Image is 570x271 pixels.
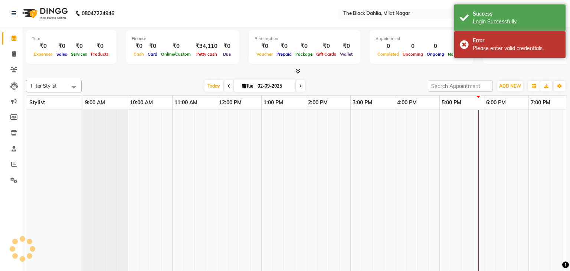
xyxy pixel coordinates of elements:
[32,52,55,57] span: Expenses
[428,80,493,92] input: Search Appointment
[32,42,55,50] div: ₹0
[255,42,275,50] div: ₹0
[204,80,223,92] span: Today
[499,83,521,89] span: ADD NEW
[128,97,155,108] a: 10:00 AM
[473,10,560,18] div: Success
[314,52,338,57] span: Gift Cards
[159,52,193,57] span: Online/Custom
[473,45,560,52] div: Please enter valid credentials.
[132,36,233,42] div: Finance
[146,52,159,57] span: Card
[55,42,69,50] div: ₹0
[194,52,219,57] span: Petty cash
[240,83,255,89] span: Tue
[159,42,193,50] div: ₹0
[425,52,446,57] span: Ongoing
[19,3,70,24] img: logo
[146,42,159,50] div: ₹0
[314,42,338,50] div: ₹0
[29,99,45,106] span: Stylist
[401,42,425,50] div: 0
[473,37,560,45] div: Error
[473,18,560,26] div: Login Successfully.
[484,97,508,108] a: 6:00 PM
[306,97,330,108] a: 2:00 PM
[338,52,354,57] span: Wallet
[395,97,419,108] a: 4:00 PM
[221,52,233,57] span: Due
[401,52,425,57] span: Upcoming
[83,97,107,108] a: 9:00 AM
[529,97,552,108] a: 7:00 PM
[193,42,220,50] div: ₹34,110
[132,42,146,50] div: ₹0
[82,3,114,24] b: 08047224946
[173,97,199,108] a: 11:00 AM
[255,52,275,57] span: Voucher
[69,52,89,57] span: Services
[446,42,468,50] div: 0
[497,81,523,91] button: ADD NEW
[425,42,446,50] div: 0
[440,97,463,108] a: 5:00 PM
[376,42,401,50] div: 0
[217,97,243,108] a: 12:00 PM
[89,52,111,57] span: Products
[55,52,69,57] span: Sales
[255,36,354,42] div: Redemption
[32,36,111,42] div: Total
[255,81,292,92] input: 2025-09-02
[69,42,89,50] div: ₹0
[275,42,294,50] div: ₹0
[275,52,294,57] span: Prepaid
[89,42,111,50] div: ₹0
[338,42,354,50] div: ₹0
[132,52,146,57] span: Cash
[351,97,374,108] a: 3:00 PM
[376,52,401,57] span: Completed
[446,52,468,57] span: No show
[376,36,468,42] div: Appointment
[220,42,233,50] div: ₹0
[262,97,285,108] a: 1:00 PM
[31,83,57,89] span: Filter Stylist
[294,42,314,50] div: ₹0
[294,52,314,57] span: Package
